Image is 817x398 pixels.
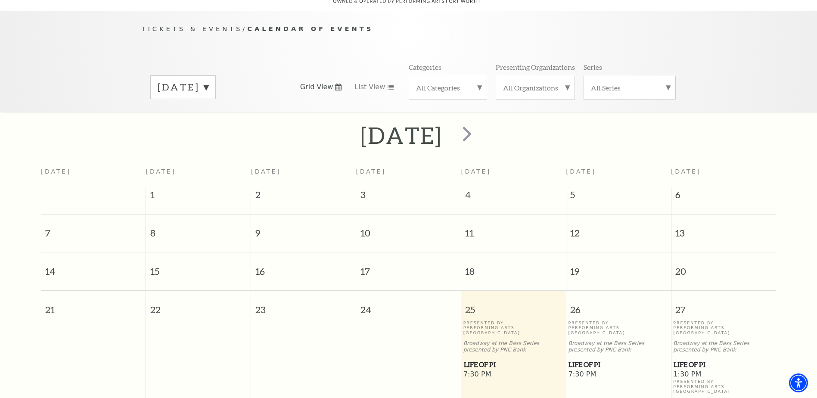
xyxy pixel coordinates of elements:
[673,370,774,379] span: 1:30 PM
[251,291,356,320] span: 23
[566,252,671,282] span: 19
[461,168,491,175] span: [DATE]
[673,320,774,335] p: Presented By Performing Arts [GEOGRAPHIC_DATA]
[41,291,146,320] span: 21
[247,25,373,32] span: Calendar of Events
[671,215,776,244] span: 13
[671,291,776,320] span: 27
[356,215,461,244] span: 10
[158,81,208,94] label: [DATE]
[251,252,356,282] span: 16
[674,359,774,370] span: Life of Pi
[568,370,668,379] span: 7:30 PM
[146,291,251,320] span: 22
[146,215,251,244] span: 8
[461,291,566,320] span: 25
[360,121,442,149] h2: [DATE]
[354,82,385,92] span: List View
[41,163,146,188] th: [DATE]
[671,168,701,175] span: [DATE]
[146,168,176,175] span: [DATE]
[568,340,668,353] p: Broadway at the Bass Series presented by PNC Bank
[251,188,356,205] span: 2
[671,252,776,282] span: 20
[146,252,251,282] span: 15
[409,62,441,72] p: Categories
[41,252,146,282] span: 14
[566,188,671,205] span: 5
[450,120,482,151] button: next
[673,340,774,353] p: Broadway at the Bass Series presented by PNC Bank
[416,83,480,92] label: All Categories
[463,320,564,335] p: Presented By Performing Arts [GEOGRAPHIC_DATA]
[356,291,461,320] span: 24
[300,82,333,92] span: Grid View
[356,252,461,282] span: 17
[461,215,566,244] span: 11
[789,373,808,392] div: Accessibility Menu
[566,168,596,175] span: [DATE]
[671,188,776,205] span: 6
[142,24,676,34] p: /
[142,25,243,32] span: Tickets & Events
[673,379,774,394] p: Presented By Performing Arts [GEOGRAPHIC_DATA]
[591,83,668,92] label: All Series
[461,252,566,282] span: 18
[503,83,568,92] label: All Organizations
[251,168,281,175] span: [DATE]
[496,62,575,72] p: Presenting Organizations
[41,215,146,244] span: 7
[463,370,564,379] span: 7:30 PM
[463,340,564,353] p: Broadway at the Bass Series presented by PNC Bank
[461,188,566,205] span: 4
[464,359,563,370] span: Life of Pi
[356,188,461,205] span: 3
[584,62,602,72] p: Series
[568,359,668,370] span: Life of Pi
[251,215,356,244] span: 9
[568,320,668,335] p: Presented By Performing Arts [GEOGRAPHIC_DATA]
[146,188,251,205] span: 1
[566,215,671,244] span: 12
[566,291,671,320] span: 26
[356,168,386,175] span: [DATE]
